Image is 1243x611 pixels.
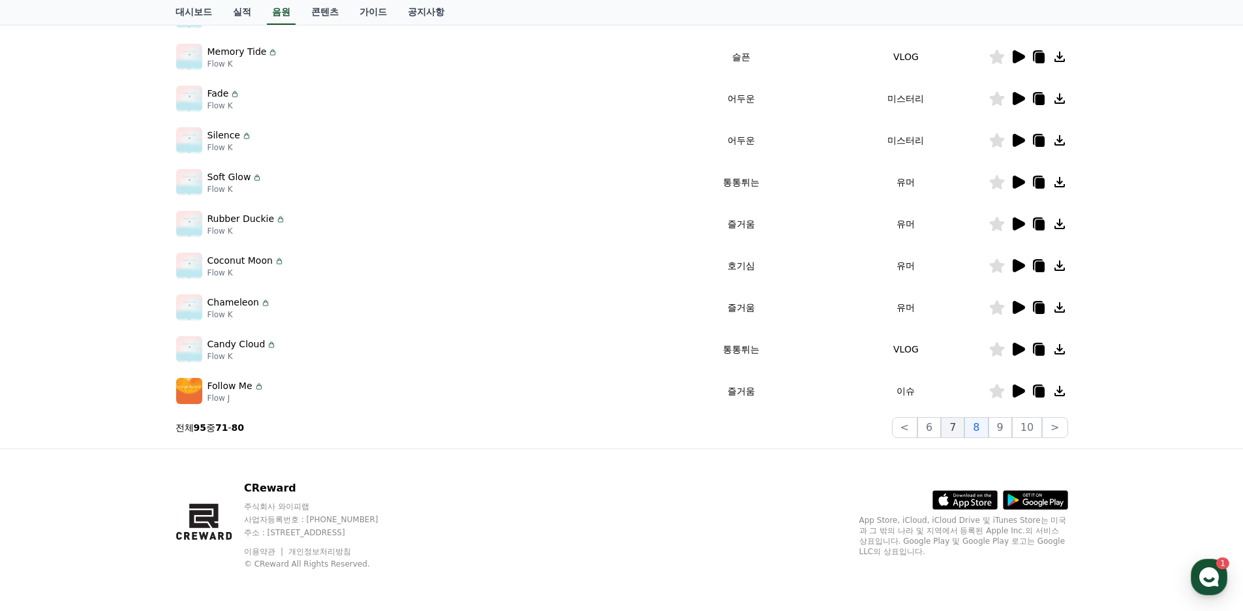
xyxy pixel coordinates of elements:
[244,547,285,556] a: 이용약관
[659,161,823,203] td: 통통튀는
[659,245,823,287] td: 호기심
[659,328,823,370] td: 통통튀는
[132,413,137,424] span: 1
[244,501,403,512] p: 주식회사 와이피랩
[207,254,273,268] p: Coconut Moon
[823,36,988,78] td: VLOG
[119,434,135,445] span: 대화
[207,101,241,111] p: Flow K
[892,417,917,438] button: <
[207,45,267,59] p: Memory Tide
[659,78,823,119] td: 어두운
[207,351,277,362] p: Flow K
[207,337,266,351] p: Candy Cloud
[823,78,988,119] td: 미스터리
[659,36,823,78] td: 슬픈
[244,514,403,525] p: 사업자등록번호 : [PHONE_NUMBER]
[215,422,228,433] strong: 71
[989,417,1012,438] button: 9
[823,370,988,412] td: 이슈
[176,336,202,362] img: music
[659,203,823,245] td: 즐거움
[176,211,202,237] img: music
[194,422,206,433] strong: 95
[168,414,251,446] a: 설정
[176,127,202,153] img: music
[1042,417,1067,438] button: >
[823,328,988,370] td: VLOG
[207,184,263,195] p: Flow K
[207,170,251,184] p: Soft Glow
[244,527,403,538] p: 주소 : [STREET_ADDRESS]
[207,212,275,226] p: Rubber Duckie
[207,379,253,393] p: Follow Me
[823,203,988,245] td: 유머
[207,129,240,142] p: Silence
[207,393,264,403] p: Flow J
[823,161,988,203] td: 유머
[207,226,286,236] p: Flow K
[823,287,988,328] td: 유머
[207,309,271,320] p: Flow K
[964,417,988,438] button: 8
[176,253,202,279] img: music
[1012,417,1042,438] button: 10
[176,44,202,70] img: music
[917,417,941,438] button: 6
[859,515,1068,557] p: App Store, iCloud, iCloud Drive 및 iTunes Store는 미국과 그 밖의 나라 및 지역에서 등록된 Apple Inc.의 서비스 상표입니다. Goo...
[207,87,229,101] p: Fade
[176,421,245,434] p: 전체 중 -
[244,480,403,496] p: CReward
[207,59,279,69] p: Flow K
[941,417,964,438] button: 7
[202,433,217,444] span: 설정
[176,169,202,195] img: music
[288,547,351,556] a: 개인정보처리방침
[659,370,823,412] td: 즐거움
[86,414,168,446] a: 1대화
[659,287,823,328] td: 즐거움
[244,559,403,569] p: © CReward All Rights Reserved.
[176,86,202,112] img: music
[823,245,988,287] td: 유머
[207,296,259,309] p: Chameleon
[176,294,202,321] img: music
[232,422,244,433] strong: 80
[823,119,988,161] td: 미스터리
[176,378,202,404] img: music
[41,433,49,444] span: 홈
[659,119,823,161] td: 어두운
[207,268,284,278] p: Flow K
[4,414,86,446] a: 홈
[207,142,252,153] p: Flow K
